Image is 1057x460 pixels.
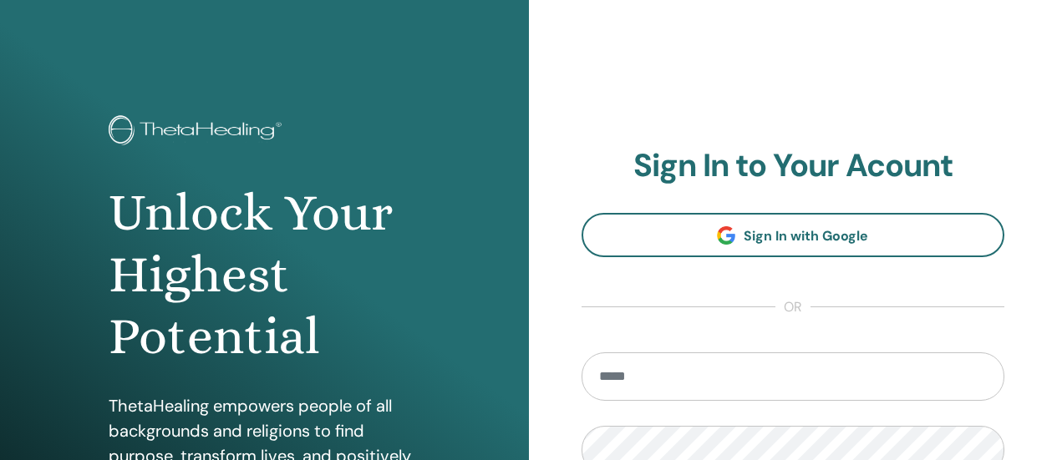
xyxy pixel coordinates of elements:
h1: Unlock Your Highest Potential [109,182,419,368]
a: Sign In with Google [582,213,1005,257]
h2: Sign In to Your Acount [582,147,1005,185]
span: Sign In with Google [744,227,868,245]
span: or [775,297,811,317]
